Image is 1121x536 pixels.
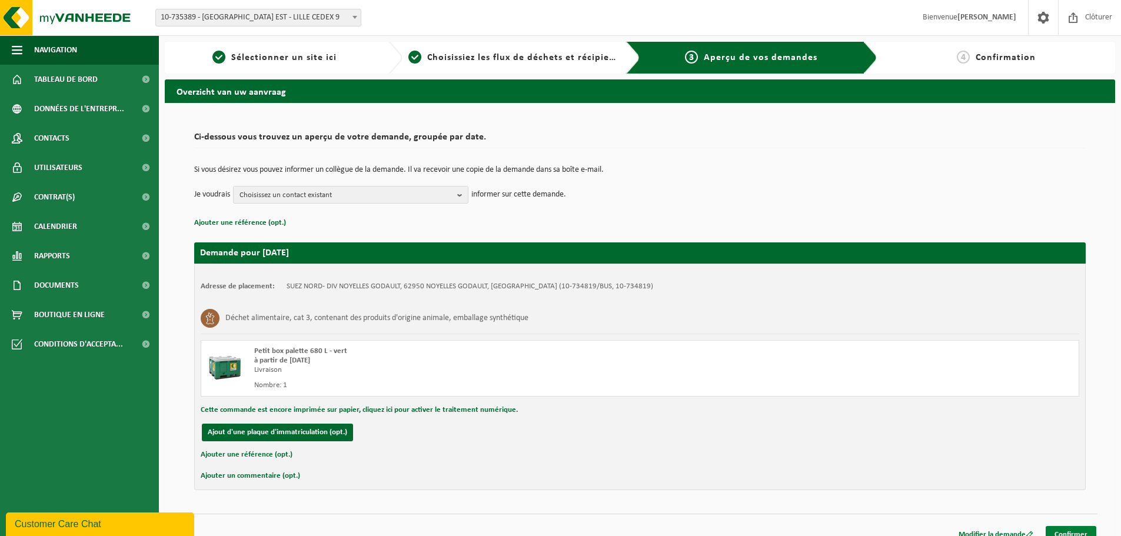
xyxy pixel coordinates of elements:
span: 2 [408,51,421,64]
span: Utilisateurs [34,153,82,182]
strong: à partir de [DATE] [254,357,310,364]
a: 2Choisissiez les flux de déchets et récipients [408,51,617,65]
button: Ajouter un commentaire (opt.) [201,468,300,484]
span: Tableau de bord [34,65,98,94]
div: Livraison [254,365,687,375]
td: SUEZ NORD- DIV NOYELLES GODAULT, 62950 NOYELLES GODAULT, [GEOGRAPHIC_DATA] (10-734819/BUS, 10-734... [287,282,653,291]
span: Données de l'entrepr... [34,94,124,124]
span: Contrat(s) [34,182,75,212]
strong: [PERSON_NAME] [957,13,1016,22]
iframe: chat widget [6,510,197,536]
span: Documents [34,271,79,300]
h3: Déchet alimentaire, cat 3, contenant des produits d'origine animale, emballage synthétique [225,309,528,328]
h2: Ci-dessous vous trouvez un aperçu de votre demande, groupée par date. [194,132,1086,148]
p: Si vous désirez vous pouvez informer un collègue de la demande. Il va recevoir une copie de la de... [194,166,1086,174]
p: Je voudrais [194,186,230,204]
span: Sélectionner un site ici [231,53,337,62]
span: 3 [685,51,698,64]
button: Cette commande est encore imprimée sur papier, cliquez ici pour activer le traitement numérique. [201,402,518,418]
span: Boutique en ligne [34,300,105,329]
span: Contacts [34,124,69,153]
strong: Adresse de placement: [201,282,275,290]
span: Petit box palette 680 L - vert [254,347,347,355]
span: Confirmation [976,53,1036,62]
span: Aperçu de vos demandes [704,53,817,62]
span: Choisissiez les flux de déchets et récipients [427,53,623,62]
span: Navigation [34,35,77,65]
span: Choisissez un contact existant [239,187,453,204]
span: 10-735389 - SUEZ RV NORD EST - LILLE CEDEX 9 [155,9,361,26]
span: 1 [212,51,225,64]
h2: Overzicht van uw aanvraag [165,79,1115,102]
button: Choisissez un contact existant [233,186,468,204]
a: 1Sélectionner un site ici [171,51,379,65]
span: Conditions d'accepta... [34,329,123,359]
button: Ajouter une référence (opt.) [194,215,286,231]
span: 10-735389 - SUEZ RV NORD EST - LILLE CEDEX 9 [156,9,361,26]
span: 4 [957,51,970,64]
img: PB-LB-0680-HPE-GN-01.png [207,347,242,382]
strong: Demande pour [DATE] [200,248,289,258]
p: informer sur cette demande. [471,186,566,204]
button: Ajouter une référence (opt.) [201,447,292,462]
div: Nombre: 1 [254,381,687,390]
button: Ajout d'une plaque d'immatriculation (opt.) [202,424,353,441]
span: Calendrier [34,212,77,241]
span: Rapports [34,241,70,271]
